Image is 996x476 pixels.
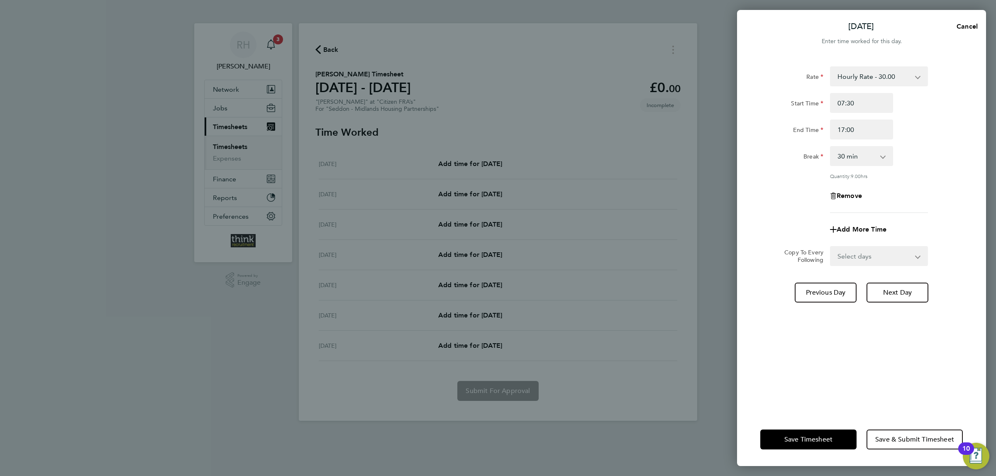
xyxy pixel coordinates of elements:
label: Break [803,153,823,163]
button: Next Day [867,283,928,303]
div: 10 [962,449,970,459]
label: Start Time [791,100,823,110]
div: Enter time worked for this day. [737,37,986,46]
span: Save & Submit Timesheet [875,435,954,444]
input: E.g. 08:00 [830,93,893,113]
span: Cancel [954,22,978,30]
label: Copy To Every Following [778,249,823,264]
button: Open Resource Center, 10 new notifications [963,443,989,469]
span: Add More Time [837,225,886,233]
label: Rate [806,73,823,83]
span: Save Timesheet [784,435,832,444]
span: Previous Day [806,288,846,297]
button: Remove [830,193,862,199]
button: Add More Time [830,226,886,233]
input: E.g. 18:00 [830,120,893,139]
button: Previous Day [795,283,857,303]
button: Cancel [943,18,986,35]
button: Save Timesheet [760,430,857,449]
p: [DATE] [848,21,874,32]
span: Next Day [883,288,912,297]
label: End Time [793,126,823,136]
div: Quantity: hrs [830,173,928,179]
button: Save & Submit Timesheet [867,430,963,449]
span: Remove [837,192,862,200]
span: 9.00 [851,173,861,179]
